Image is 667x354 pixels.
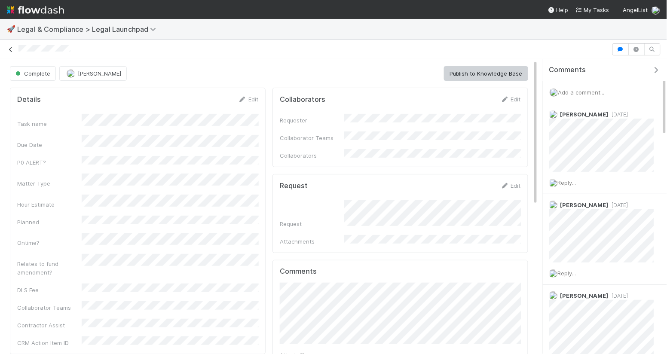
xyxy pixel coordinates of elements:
[549,291,558,300] img: avatar_9b18377c-2ab8-4698-9af2-31fe0779603e.png
[609,202,628,208] span: [DATE]
[238,96,258,103] a: Edit
[17,286,82,294] div: DLS Fee
[280,220,344,228] div: Request
[652,6,660,15] img: avatar_5d51780c-77ad-4a9d-a6ed-b88b2c284079.png
[7,25,15,33] span: 🚀
[558,89,605,96] span: Add a comment...
[17,339,82,347] div: CRM Action Item ID
[17,119,82,128] div: Task name
[575,6,609,13] span: My Tasks
[17,25,160,34] span: Legal & Compliance > Legal Launchpad
[560,111,609,118] span: [PERSON_NAME]
[7,3,64,17] img: logo-inverted-e16ddd16eac7371096b0.svg
[17,238,82,247] div: Ontime?
[17,321,82,330] div: Contractor Assist
[549,110,558,119] img: avatar_5d51780c-77ad-4a9d-a6ed-b88b2c284079.png
[17,259,82,277] div: Relates to fund amendment?
[280,267,521,276] h5: Comments
[549,179,558,187] img: avatar_5d51780c-77ad-4a9d-a6ed-b88b2c284079.png
[280,182,308,190] h5: Request
[501,182,521,189] a: Edit
[280,151,344,160] div: Collaborators
[501,96,521,103] a: Edit
[560,292,609,299] span: [PERSON_NAME]
[17,200,82,209] div: Hour Estimate
[558,179,576,186] span: Reply...
[17,303,82,312] div: Collaborator Teams
[549,201,558,209] img: avatar_9b18377c-2ab8-4698-9af2-31fe0779603e.png
[558,270,576,277] span: Reply...
[623,6,648,13] span: AngelList
[280,116,344,125] div: Requester
[549,66,586,74] span: Comments
[14,70,50,77] span: Complete
[10,66,56,81] button: Complete
[17,218,82,226] div: Planned
[280,95,325,104] h5: Collaborators
[548,6,569,14] div: Help
[609,293,628,299] span: [DATE]
[550,88,558,97] img: avatar_5d51780c-77ad-4a9d-a6ed-b88b2c284079.png
[444,66,528,81] button: Publish to Knowledge Base
[17,95,41,104] h5: Details
[609,111,628,118] span: [DATE]
[549,269,558,278] img: avatar_5d51780c-77ad-4a9d-a6ed-b88b2c284079.png
[280,134,344,142] div: Collaborator Teams
[17,158,82,167] div: P0 ALERT?
[280,237,344,246] div: Attachments
[575,6,609,14] a: My Tasks
[17,140,82,149] div: Due Date
[560,201,609,208] span: [PERSON_NAME]
[17,179,82,188] div: Matter Type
